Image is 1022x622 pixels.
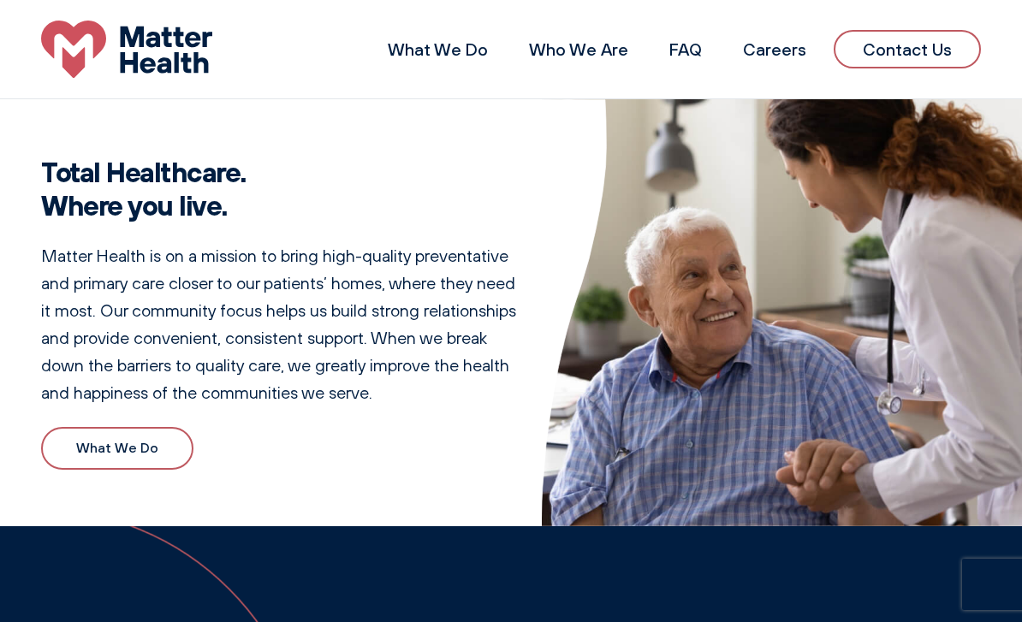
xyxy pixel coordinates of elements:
h1: Total Healthcare. Where you live. [41,156,521,222]
a: Careers [743,39,806,60]
a: Contact Us [834,30,981,68]
a: Who We Are [529,39,628,60]
a: FAQ [669,39,702,60]
a: What We Do [388,39,488,60]
a: What We Do [41,427,193,470]
p: Matter Health is on a mission to bring high-quality preventative and primary care closer to our p... [41,242,521,406]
